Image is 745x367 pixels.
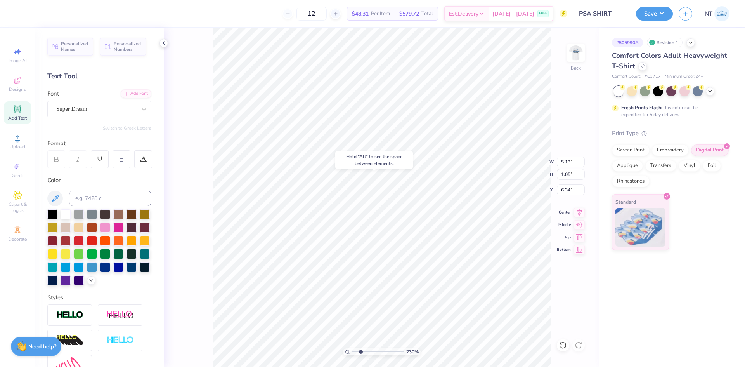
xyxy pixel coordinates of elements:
[371,10,390,18] span: Per Item
[8,236,27,242] span: Decorate
[571,64,581,71] div: Back
[568,45,584,61] img: Back
[121,89,151,98] div: Add Font
[492,10,534,18] span: [DATE] - [DATE]
[296,7,327,21] input: – –
[61,41,88,52] span: Personalized Names
[636,7,673,21] button: Save
[615,198,636,206] span: Standard
[615,208,665,247] img: Standard
[56,334,83,347] img: 3d Illusion
[12,172,24,179] span: Greek
[612,129,729,138] div: Print Type
[9,57,27,64] span: Image AI
[557,235,571,240] span: Top
[539,11,547,16] span: FREE
[703,160,721,172] div: Foil
[645,73,661,80] span: # C1717
[645,160,676,172] div: Transfers
[705,9,712,18] span: NT
[107,336,134,345] img: Negative Space
[557,247,571,252] span: Bottom
[114,41,141,52] span: Personalized Numbers
[56,311,83,320] img: Stroke
[69,191,151,206] input: e.g. 7428 c
[621,104,717,118] div: This color can be expedited for 5 day delivery.
[28,343,56,350] strong: Need help?
[406,348,419,355] span: 230 %
[557,210,571,215] span: Center
[47,176,151,185] div: Color
[557,222,571,228] span: Middle
[8,115,27,121] span: Add Text
[705,6,729,21] a: NT
[573,6,630,21] input: Untitled Design
[47,71,151,82] div: Text Tool
[352,10,369,18] span: $48.31
[335,151,413,169] div: Hold “Alt” to see the space between elements.
[714,6,729,21] img: Nestor Talens
[10,144,25,150] span: Upload
[612,144,650,156] div: Screen Print
[47,89,59,98] label: Font
[679,160,700,172] div: Vinyl
[621,104,662,111] strong: Fresh Prints Flash:
[9,86,26,92] span: Designs
[107,310,134,320] img: Shadow
[449,10,478,18] span: Est. Delivery
[612,73,641,80] span: Comfort Colors
[691,144,729,156] div: Digital Print
[612,176,650,187] div: Rhinestones
[612,38,643,47] div: # 505990A
[103,125,151,131] button: Switch to Greek Letters
[612,51,727,71] span: Comfort Colors Adult Heavyweight T-Shirt
[652,144,689,156] div: Embroidery
[47,293,151,302] div: Styles
[612,160,643,172] div: Applique
[665,73,703,80] span: Minimum Order: 24 +
[399,10,419,18] span: $579.72
[47,139,152,148] div: Format
[4,201,31,214] span: Clipart & logos
[421,10,433,18] span: Total
[647,38,683,47] div: Revision 1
